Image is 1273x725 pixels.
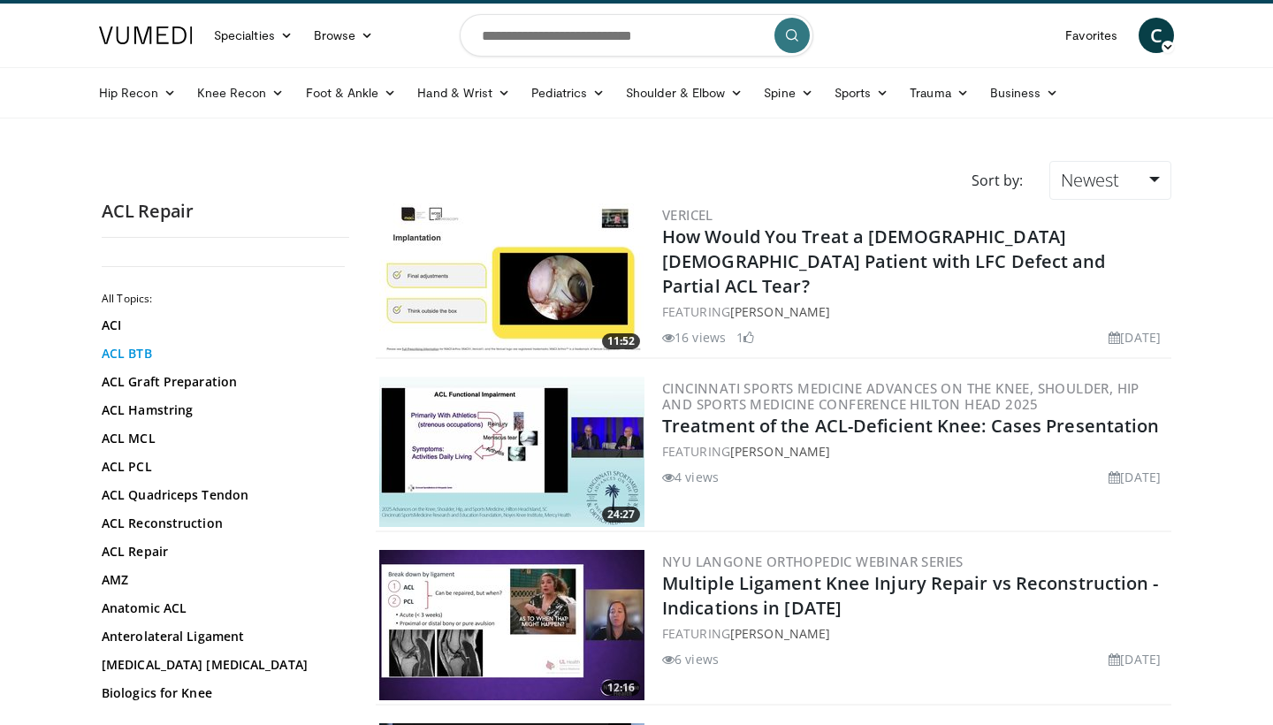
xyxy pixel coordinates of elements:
a: Hip Recon [88,75,187,111]
a: ACL Reconstruction [102,515,340,532]
a: Hand & Wrist [407,75,521,111]
a: [MEDICAL_DATA] [MEDICAL_DATA] [102,656,340,674]
img: a830ebc7-1621-40bc-a9aa-cb904ffefaa9.300x170_q85_crop-smart_upscale.jpg [379,377,644,527]
div: FEATURING [662,442,1168,461]
a: Trauma [899,75,980,111]
li: [DATE] [1109,650,1161,668]
img: 62f325f7-467e-4e39-9fa8-a2cb7d050ecd.300x170_q85_crop-smart_upscale.jpg [379,203,644,354]
a: ACL Repair [102,543,340,561]
a: Cincinnati Sports Medicine Advances on the Knee, Shoulder, Hip and Sports Medicine Conference Hil... [662,379,1140,413]
a: Pediatrics [521,75,615,111]
a: [PERSON_NAME] [730,443,830,460]
a: Treatment of the ACL-Deficient Knee: Cases Presentation [662,414,1160,438]
a: Business [980,75,1070,111]
span: 11:52 [602,333,640,349]
a: C [1139,18,1174,53]
a: [PERSON_NAME] [730,303,830,320]
a: Biologics for Knee [102,684,340,702]
li: 4 views [662,468,719,486]
a: Foot & Ankle [295,75,408,111]
li: 1 [736,328,754,347]
a: [PERSON_NAME] [730,625,830,642]
a: ACL Quadriceps Tendon [102,486,340,504]
a: ACL Hamstring [102,401,340,419]
img: 1f0fde14-1ea8-48c2-82da-c65aa79dfc86.300x170_q85_crop-smart_upscale.jpg [379,550,644,700]
a: Anatomic ACL [102,599,340,617]
a: NYU Langone Orthopedic Webinar Series [662,553,964,570]
div: FEATURING [662,302,1168,321]
a: 24:27 [379,377,644,527]
a: Multiple Ligament Knee Injury Repair vs Reconstruction - Indications in [DATE] [662,571,1159,620]
span: 24:27 [602,507,640,523]
a: Knee Recon [187,75,295,111]
img: VuMedi Logo [99,27,193,44]
a: Browse [303,18,385,53]
a: Newest [1049,161,1171,200]
span: Newest [1061,168,1119,192]
input: Search topics, interventions [460,14,813,57]
h2: All Topics: [102,292,345,306]
a: ACL MCL [102,430,340,447]
li: [DATE] [1109,328,1161,347]
a: Spine [753,75,823,111]
a: How Would You Treat a [DEMOGRAPHIC_DATA] [DEMOGRAPHIC_DATA] Patient with LFC Defect and Partial A... [662,225,1106,298]
a: ACI [102,317,340,334]
span: 12:16 [602,680,640,696]
a: Sports [824,75,900,111]
li: [DATE] [1109,468,1161,486]
div: FEATURING [662,624,1168,643]
a: AMZ [102,571,340,589]
a: 11:52 [379,203,644,354]
a: Anterolateral Ligament [102,628,340,645]
a: ACL PCL [102,458,340,476]
a: Favorites [1055,18,1128,53]
div: Sort by: [958,161,1036,200]
a: 12:16 [379,550,644,700]
a: ACL Graft Preparation [102,373,340,391]
li: 6 views [662,650,719,668]
a: Shoulder & Elbow [615,75,753,111]
h2: ACL Repair [102,200,349,223]
li: 16 views [662,328,726,347]
a: Specialties [203,18,303,53]
a: Vericel [662,206,713,224]
a: ACL BTB [102,345,340,362]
